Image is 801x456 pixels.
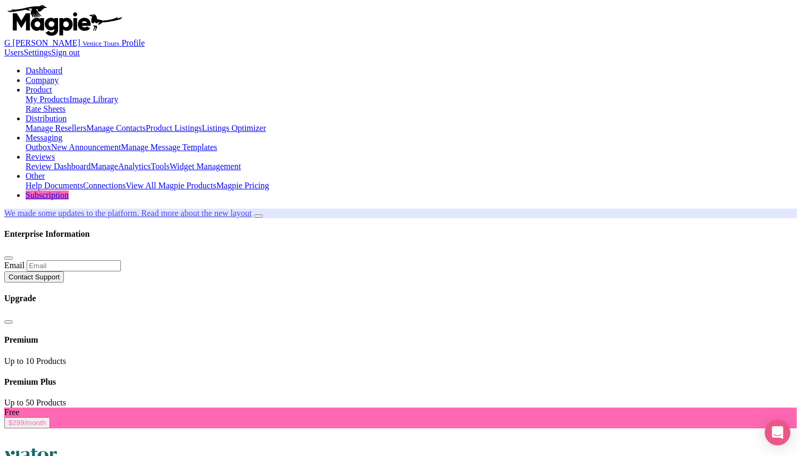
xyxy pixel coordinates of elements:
a: Profile [121,38,145,47]
h4: Upgrade [4,294,797,303]
img: logo-ab69f6fb50320c5b225c76a69d11143b.png [4,4,124,36]
a: Product [26,85,52,94]
a: Image Library [69,95,118,104]
button: $299/month [4,417,50,428]
a: My Products [26,95,69,104]
a: Manage Contacts [86,123,146,132]
a: Users [4,48,23,57]
a: Review Dashboard [26,162,91,171]
a: G [PERSON_NAME] Venice Tours [4,38,121,47]
a: Settings [23,48,51,57]
a: Company [26,76,59,85]
button: Close announcement [254,214,263,218]
div: Up to 10 Products [4,356,797,366]
a: Product Listings [146,123,202,132]
h4: Premium Plus [4,377,797,387]
button: Close [4,320,13,324]
a: Tools [151,162,169,171]
input: Email [27,260,121,271]
a: Rate Sheets [26,104,66,113]
a: Analytics [118,162,151,171]
button: Contact Support [4,271,64,283]
span: [PERSON_NAME] [13,38,80,47]
a: Magpie Pricing [216,181,269,190]
div: Up to 50 Products [4,398,797,408]
h4: Premium [4,335,797,345]
a: Listings Optimizer [202,123,266,132]
a: Distribution [26,114,67,123]
a: Messaging [26,133,62,142]
a: Connections [83,181,126,190]
a: Manage Message Templates [121,143,217,152]
a: Outbox [26,143,51,152]
a: View All Magpie Products [126,181,216,190]
div: Free [4,408,797,417]
div: Open Intercom Messenger [765,420,790,445]
a: Dashboard [26,66,62,75]
a: Sign out [51,48,80,57]
a: Help Documents [26,181,83,190]
button: Close [4,256,13,260]
a: We made some updates to the platform. Read more about the new layout [4,209,252,218]
label: Email [4,261,24,270]
a: Other [26,171,45,180]
a: New Announcement [51,143,121,152]
small: Venice Tours [83,39,120,47]
span: G [4,38,11,47]
a: Reviews [26,152,55,161]
a: Manage [91,162,118,171]
a: Manage Resellers [26,123,86,132]
a: Subscription [26,190,69,200]
h4: Enterprise Information [4,229,797,239]
a: Widget Management [169,162,241,171]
